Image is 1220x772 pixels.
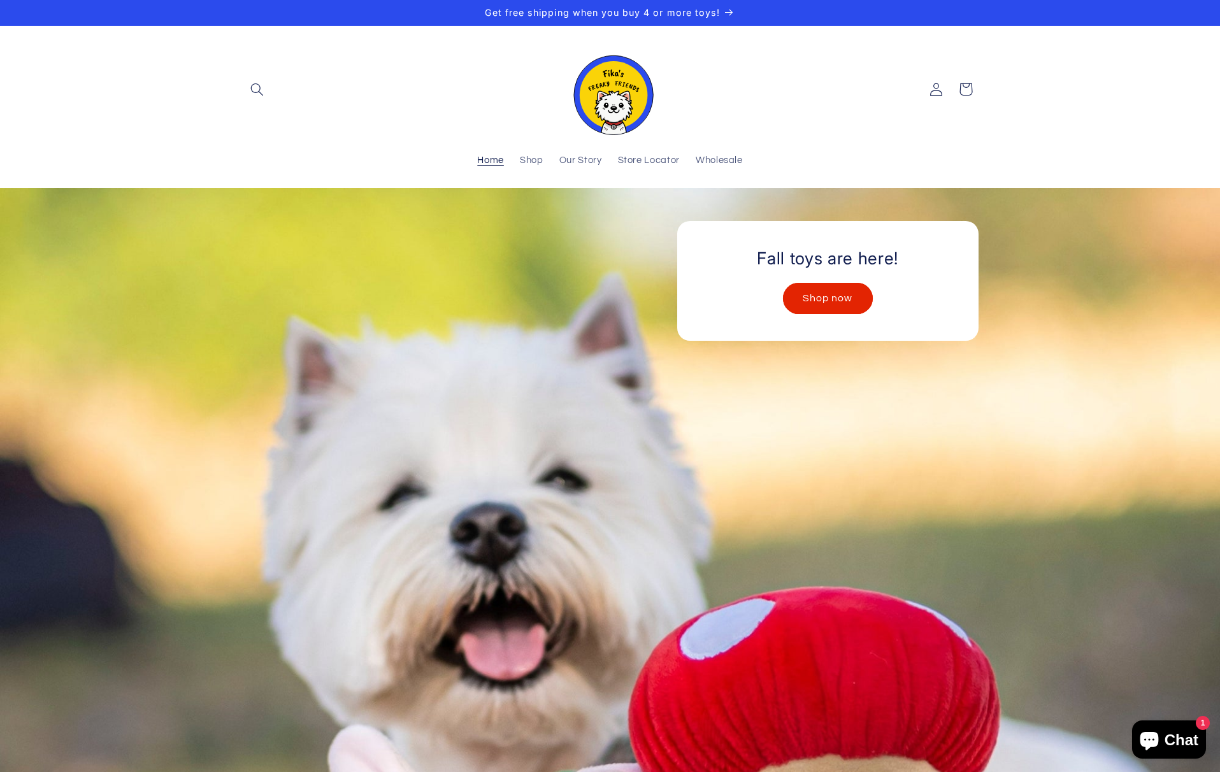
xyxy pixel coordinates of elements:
[618,155,680,167] span: Store Locator
[520,155,543,167] span: Shop
[551,147,610,175] a: Our Story
[512,147,551,175] a: Shop
[610,147,687,175] a: Store Locator
[566,44,655,135] img: Fika's Freaky Friends
[559,155,602,167] span: Our Story
[1128,720,1210,762] inbox-online-store-chat: Shopify online store chat
[561,39,660,140] a: Fika's Freaky Friends
[470,147,512,175] a: Home
[757,248,898,269] h2: Fall toys are here!
[782,283,872,314] a: Shop now
[242,75,271,104] summary: Search
[696,155,743,167] span: Wholesale
[687,147,750,175] a: Wholesale
[477,155,504,167] span: Home
[485,7,720,18] span: Get free shipping when you buy 4 or more toys!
